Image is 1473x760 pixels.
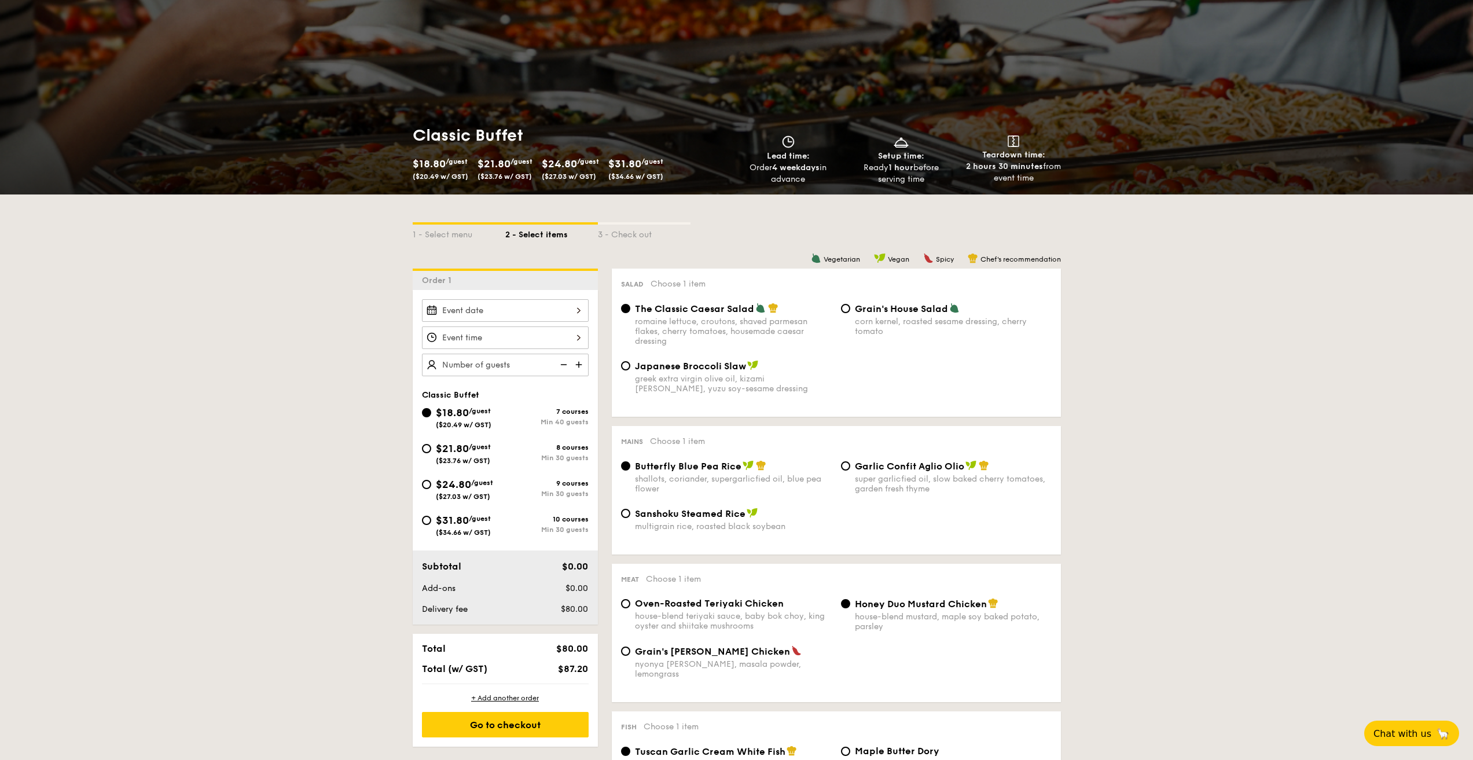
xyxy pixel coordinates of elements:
[968,253,978,263] img: icon-chef-hat.a58ddaea.svg
[641,157,663,166] span: /guest
[413,157,446,170] span: $18.80
[422,643,446,654] span: Total
[888,255,909,263] span: Vegan
[855,599,987,610] span: Honey Duo Mustard Chicken
[562,561,588,572] span: $0.00
[558,663,588,674] span: $87.20
[436,493,490,501] span: ($27.03 w/ GST)
[874,253,886,263] img: icon-vegan.f8ff3823.svg
[413,225,505,241] div: 1 - Select menu
[446,157,468,166] span: /guest
[635,474,832,494] div: shallots, coriander, supergarlicfied oil, blue pea flower
[980,255,1061,263] span: Chef's recommendation
[849,162,953,185] div: Ready before serving time
[422,326,589,349] input: Event time
[505,418,589,426] div: Min 40 guests
[556,643,588,654] span: $80.00
[505,526,589,534] div: Min 30 guests
[422,712,589,737] div: Go to checkout
[542,172,596,181] span: ($27.03 w/ GST)
[962,161,1066,184] div: from event time
[635,508,745,519] span: Sanshoku Steamed Rice
[471,479,493,487] span: /guest
[477,157,510,170] span: $21.80
[635,303,754,314] span: The Classic Caesar Salad
[923,253,934,263] img: icon-spicy.37a8142b.svg
[635,361,746,372] span: Japanese Broccoli Slaw
[422,444,431,453] input: $21.80/guest($23.76 w/ GST)8 coursesMin 30 guests
[436,442,469,455] span: $21.80
[841,304,850,313] input: Grain's House Saladcorn kernel, roasted sesame dressing, cherry tomato
[436,528,491,537] span: ($34.66 w/ GST)
[855,612,1052,632] div: house-blend mustard, maple soy baked potato, parsley
[621,280,644,288] span: Salad
[565,583,588,593] span: $0.00
[855,461,964,472] span: Garlic Confit Aglio Olio
[635,317,832,346] div: romaine lettuce, croutons, shaved parmesan flakes, cherry tomatoes, housemade caesar dressing
[436,421,491,429] span: ($20.49 w/ GST)
[635,646,790,657] span: Grain's [PERSON_NAME] Chicken
[982,150,1045,160] span: Teardown time:
[505,407,589,416] div: 7 courses
[755,303,766,313] img: icon-vegetarian.fe4039eb.svg
[621,509,630,518] input: Sanshoku Steamed Ricemultigrain rice, roasted black soybean
[1373,728,1431,739] span: Chat with us
[422,561,461,572] span: Subtotal
[436,478,471,491] span: $24.80
[635,374,832,394] div: greek extra virgin olive oil, kizami [PERSON_NAME], yuzu soy-sesame dressing
[855,317,1052,336] div: corn kernel, roasted sesame dressing, cherry tomato
[768,303,778,313] img: icon-chef-hat.a58ddaea.svg
[635,522,832,531] div: multigrain rice, roasted black soybean
[737,162,840,185] div: Order in advance
[571,354,589,376] img: icon-add.58712e84.svg
[888,163,913,172] strong: 1 hour
[811,253,821,263] img: icon-vegetarian.fe4039eb.svg
[756,460,766,471] img: icon-chef-hat.a58ddaea.svg
[621,647,630,656] input: Grain's [PERSON_NAME] Chickennyonya [PERSON_NAME], masala powder, lemongrass
[561,604,588,614] span: $80.00
[1008,135,1019,147] img: icon-teardown.65201eee.svg
[505,225,598,241] div: 2 - Select items
[422,299,589,322] input: Event date
[979,460,989,471] img: icon-chef-hat.a58ddaea.svg
[621,361,630,370] input: Japanese Broccoli Slawgreek extra virgin olive oil, kizami [PERSON_NAME], yuzu soy-sesame dressing
[646,574,701,584] span: Choose 1 item
[621,599,630,608] input: Oven-Roasted Teriyaki Chickenhouse-blend teriyaki sauce, baby bok choy, king oyster and shiitake ...
[988,598,998,608] img: icon-chef-hat.a58ddaea.svg
[855,746,939,757] span: Maple Butter Dory
[422,354,589,376] input: Number of guests
[824,255,860,263] span: Vegetarian
[855,303,948,314] span: Grain's House Salad
[1364,721,1459,746] button: Chat with us🦙
[747,360,759,370] img: icon-vegan.f8ff3823.svg
[422,516,431,525] input: $31.80/guest($34.66 w/ GST)10 coursesMin 30 guests
[644,722,699,732] span: Choose 1 item
[651,279,706,289] span: Choose 1 item
[422,693,589,703] div: + Add another order
[892,135,910,148] img: icon-dish.430c3a2e.svg
[477,172,532,181] span: ($23.76 w/ GST)
[949,303,960,313] img: icon-vegetarian.fe4039eb.svg
[608,157,641,170] span: $31.80
[743,460,754,471] img: icon-vegan.f8ff3823.svg
[413,125,732,146] h1: Classic Buffet
[772,163,820,172] strong: 4 weekdays
[422,276,456,285] span: Order 1
[747,508,758,518] img: icon-vegan.f8ff3823.svg
[635,659,832,679] div: nyonya [PERSON_NAME], masala powder, lemongrass
[422,604,468,614] span: Delivery fee
[505,515,589,523] div: 10 courses
[621,438,643,446] span: Mains
[965,460,977,471] img: icon-vegan.f8ff3823.svg
[791,645,802,656] img: icon-spicy.37a8142b.svg
[621,575,639,583] span: Meat
[422,583,456,593] span: Add-ons
[542,157,577,170] span: $24.80
[436,514,469,527] span: $31.80
[436,457,490,465] span: ($23.76 w/ GST)
[841,747,850,756] input: Maple Butter Dorymaple butter, romesco sauce, raisin, cherry tomato pickle
[469,407,491,415] span: /guest
[469,443,491,451] span: /guest
[554,354,571,376] img: icon-reduce.1d2dbef1.svg
[767,151,810,161] span: Lead time:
